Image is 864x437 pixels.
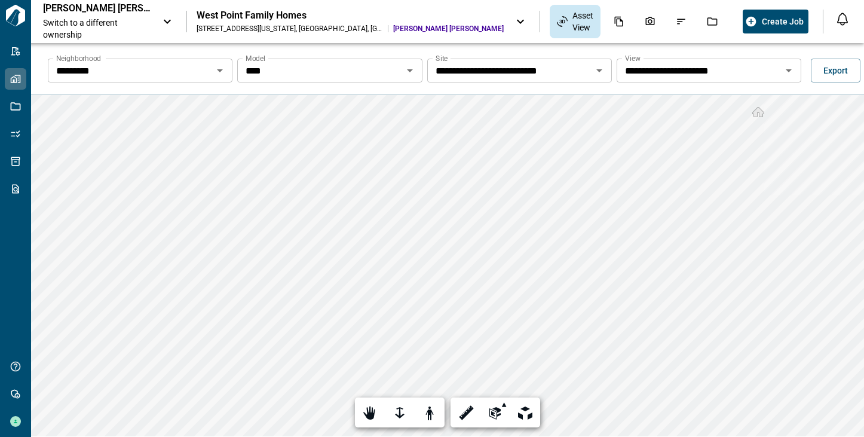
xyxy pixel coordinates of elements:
[212,62,228,79] button: Open
[823,65,848,77] span: Export
[393,24,504,33] span: [PERSON_NAME] [PERSON_NAME]
[811,59,860,82] button: Export
[402,62,418,79] button: Open
[731,11,756,32] div: Budgets
[436,53,448,63] label: Site
[246,53,265,63] label: Model
[833,10,852,29] button: Open notification feed
[550,5,600,38] div: Asset View
[56,53,101,63] label: Neighborhood
[606,11,632,32] div: Documents
[572,10,593,33] span: Asset View
[591,62,608,79] button: Open
[197,10,504,22] div: West Point Family Homes
[780,62,797,79] button: Open
[43,2,151,14] p: [PERSON_NAME] [PERSON_NAME]
[700,11,725,32] div: Jobs
[197,24,383,33] div: [STREET_ADDRESS][US_STATE] , [GEOGRAPHIC_DATA] , [GEOGRAPHIC_DATA]
[743,10,808,33] button: Create Job
[43,17,151,41] span: Switch to a different ownership
[669,11,694,32] div: Issues & Info
[638,11,663,32] div: Photos
[625,53,641,63] label: View
[762,16,804,27] span: Create Job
